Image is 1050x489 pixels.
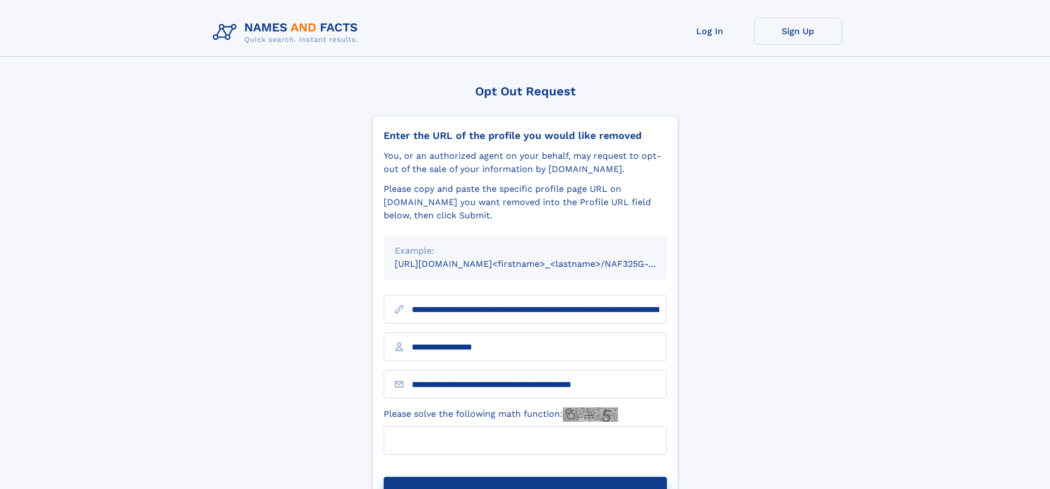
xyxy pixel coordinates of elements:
[384,130,667,142] div: Enter the URL of the profile you would like removed
[384,407,618,422] label: Please solve the following math function:
[754,18,842,45] a: Sign Up
[395,259,688,269] small: [URL][DOMAIN_NAME]<firstname>_<lastname>/NAF325G-xxxxxxxx
[384,182,667,222] div: Please copy and paste the specific profile page URL on [DOMAIN_NAME] you want removed into the Pr...
[395,244,656,257] div: Example:
[208,18,367,47] img: Logo Names and Facts
[372,84,679,98] div: Opt Out Request
[384,149,667,176] div: You, or an authorized agent on your behalf, may request to opt-out of the sale of your informatio...
[666,18,754,45] a: Log In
